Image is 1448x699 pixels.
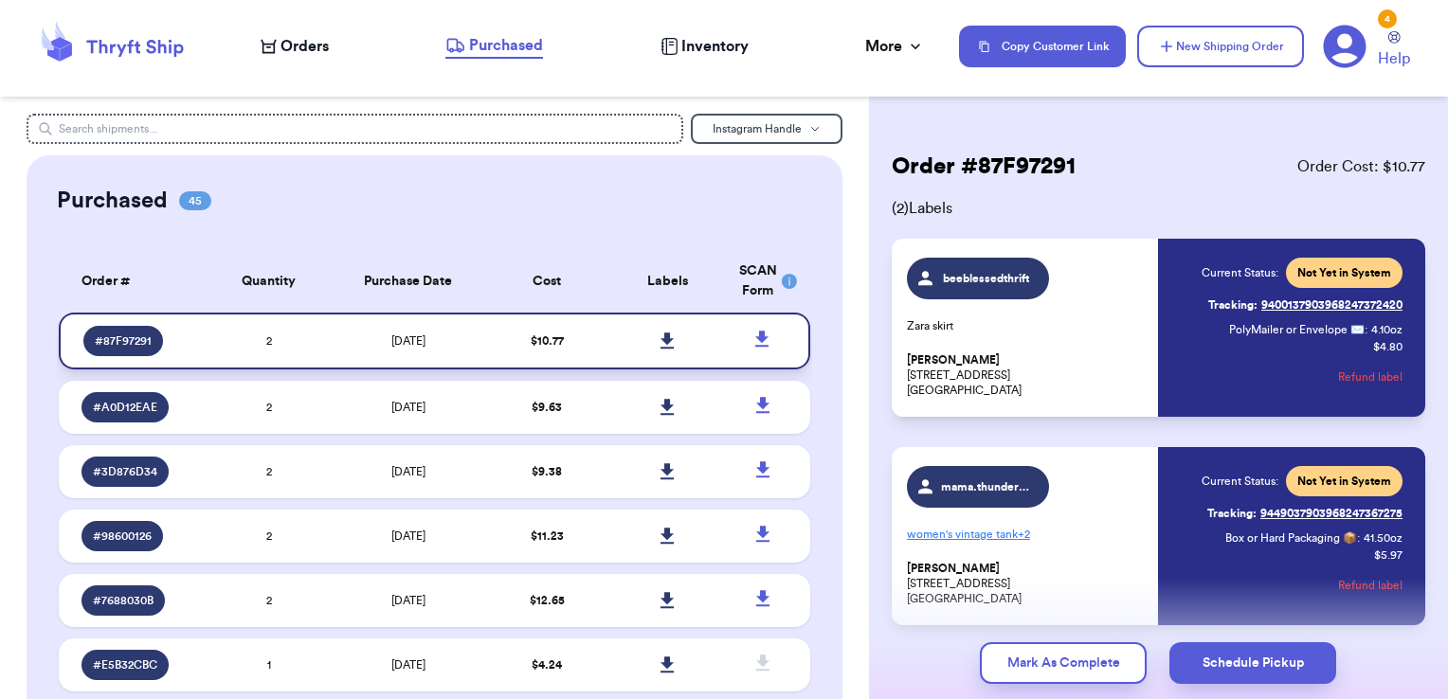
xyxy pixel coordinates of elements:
[661,35,749,58] a: Inventory
[27,114,684,144] input: Search shipments...
[1229,324,1365,335] span: PolyMailer or Envelope ✉️
[57,186,168,216] h2: Purchased
[329,250,487,313] th: Purchase Date
[1169,642,1336,684] button: Schedule Pickup
[532,659,562,671] span: $ 4.24
[532,466,562,477] span: $ 9.38
[1208,297,1258,313] span: Tracking:
[691,114,842,144] button: Instagram Handle
[179,191,211,210] span: 45
[266,595,272,606] span: 2
[59,250,209,313] th: Order #
[93,464,157,479] span: # 3D876D34
[1365,322,1367,337] span: :
[1202,474,1278,489] span: Current Status:
[1018,529,1030,540] span: + 2
[713,123,802,134] span: Instagram Handle
[266,466,272,477] span: 2
[391,659,425,671] span: [DATE]
[1202,265,1278,280] span: Current Status:
[391,402,425,413] span: [DATE]
[1378,47,1410,70] span: Help
[865,35,925,58] div: More
[1338,565,1403,606] button: Refund label
[1338,356,1403,398] button: Refund label
[532,402,562,413] span: $ 9.63
[1371,322,1403,337] span: 4.10 oz
[266,402,272,413] span: 2
[93,657,157,672] span: # E5B32CBC
[1364,530,1403,546] span: 41.50 oz
[1208,290,1403,320] a: Tracking:9400137903968247372420
[93,529,152,544] span: # 98600126
[739,261,787,301] div: SCAN Form
[531,335,564,347] span: $ 10.77
[530,595,565,606] span: $ 12.65
[1378,9,1397,28] div: 4
[1207,506,1257,521] span: Tracking:
[1297,155,1425,178] span: Order Cost: $ 10.77
[959,26,1126,67] button: Copy Customer Link
[681,35,749,58] span: Inventory
[1297,474,1391,489] span: Not Yet in System
[907,353,1000,367] span: [PERSON_NAME]
[531,530,564,542] span: $ 11.23
[941,271,1031,286] span: beeblessedthrift
[267,659,271,671] span: 1
[907,561,1148,606] p: [STREET_ADDRESS] [GEOGRAPHIC_DATA]
[391,466,425,477] span: [DATE]
[980,642,1147,684] button: Mark As Complete
[1207,498,1403,529] a: Tracking:9449037903968247367275
[1225,532,1357,544] span: Box or Hard Packaging 📦
[93,400,157,415] span: # A0D12EAE
[487,250,607,313] th: Cost
[391,335,425,347] span: [DATE]
[208,250,329,313] th: Quantity
[1374,547,1403,563] p: $ 5.97
[266,335,272,347] span: 2
[1297,265,1391,280] span: Not Yet in System
[261,35,329,58] a: Orders
[892,152,1076,182] h2: Order # 87F97291
[93,593,154,608] span: # 7688030B
[1357,530,1360,546] span: :
[907,352,1148,398] p: [STREET_ADDRESS] [GEOGRAPHIC_DATA]
[1378,31,1410,70] a: Help
[892,197,1425,220] span: ( 2 ) Labels
[281,35,329,58] span: Orders
[1373,339,1403,354] p: $ 4.80
[391,595,425,606] span: [DATE]
[907,519,1148,549] p: women's vintage tank
[391,530,425,542] span: [DATE]
[941,479,1031,494] span: mama.thunderbird
[1323,25,1367,68] a: 4
[607,250,728,313] th: Labels
[469,34,543,57] span: Purchased
[907,562,1000,576] span: [PERSON_NAME]
[445,34,543,59] a: Purchased
[907,318,1148,333] p: Zara skirt
[1137,26,1304,67] button: New Shipping Order
[95,333,152,349] span: # 87F97291
[266,530,272,542] span: 2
